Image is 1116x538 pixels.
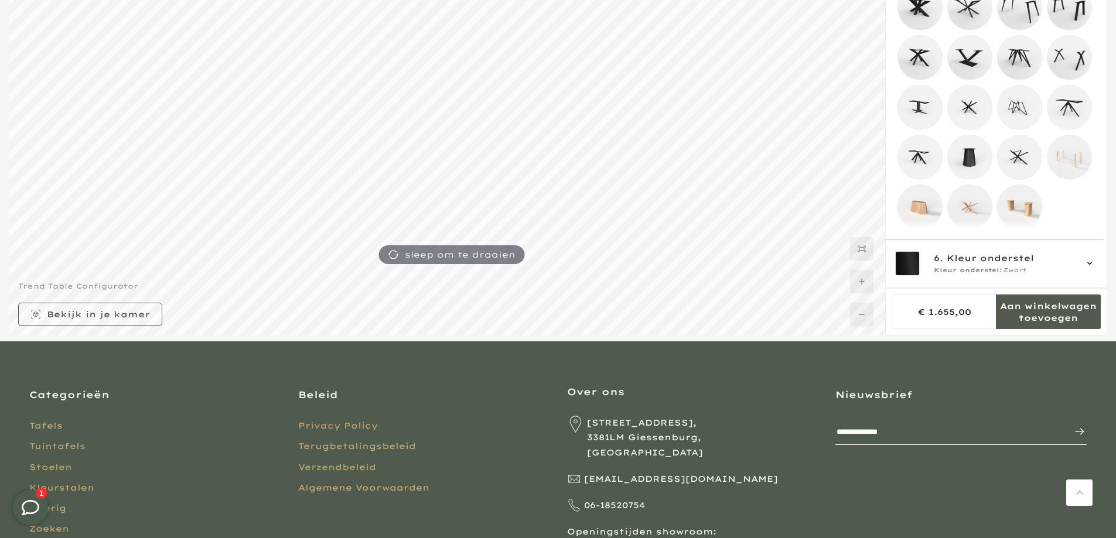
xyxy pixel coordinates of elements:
[584,498,645,513] span: 06-18520754
[298,388,550,401] h3: Beleid
[1,478,60,537] iframe: toggle-frame
[29,462,72,472] a: Stoelen
[298,441,416,451] a: Terugbetalingsbeleid
[835,388,1087,401] h3: Nieuwsbrief
[1062,420,1086,443] button: Inschrijven
[29,482,94,493] a: Kleurstalen
[1066,479,1093,506] a: Terug naar boven
[584,472,778,486] span: [EMAIL_ADDRESS][DOMAIN_NAME]
[29,441,86,451] a: Tuintafels
[29,388,281,401] h3: Categorieën
[567,385,818,398] h3: Over ons
[29,420,63,431] a: Tafels
[1062,424,1086,438] span: Inschrijven
[298,482,429,493] a: Algemene Voorwaarden
[298,462,376,472] a: Verzendbeleid
[298,420,378,431] a: Privacy Policy
[587,416,818,460] span: [STREET_ADDRESS], 3381LM Giessenburg, [GEOGRAPHIC_DATA]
